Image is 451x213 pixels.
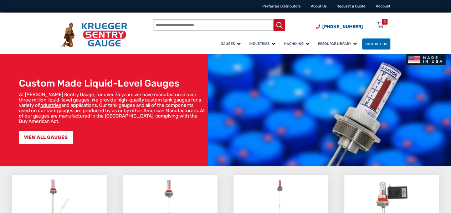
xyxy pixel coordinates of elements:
[362,38,390,50] a: Contact Us
[316,24,363,30] a: Phone Number (920) 434-8860
[19,92,205,124] p: At [PERSON_NAME] Sentry Gauge, for over 75 years we have manufactured over three million liquid-l...
[281,37,315,50] a: Machining
[376,4,390,9] a: Account
[406,54,446,65] img: Made In USA
[284,42,309,46] span: Machining
[311,4,327,9] a: About Us
[61,22,127,47] img: Krueger Sentry Gauge
[246,37,281,50] a: Industries
[19,131,73,144] a: VIEW ALL GAUGES
[40,102,61,108] a: industries
[217,37,246,50] a: Gauges
[337,4,365,9] a: Request a Quote
[249,42,275,46] span: Industries
[365,42,387,46] span: Contact Us
[221,42,241,46] span: Gauges
[322,24,363,29] span: [PHONE_NUMBER]
[384,19,386,25] div: 0
[208,54,451,166] img: bg_hero_bannerksentry
[315,37,362,50] a: Resource Library
[262,4,301,9] a: Preferred Distributors
[318,42,357,46] span: Resource Library
[19,78,205,89] h1: Custom Made Liquid-Level Gauges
